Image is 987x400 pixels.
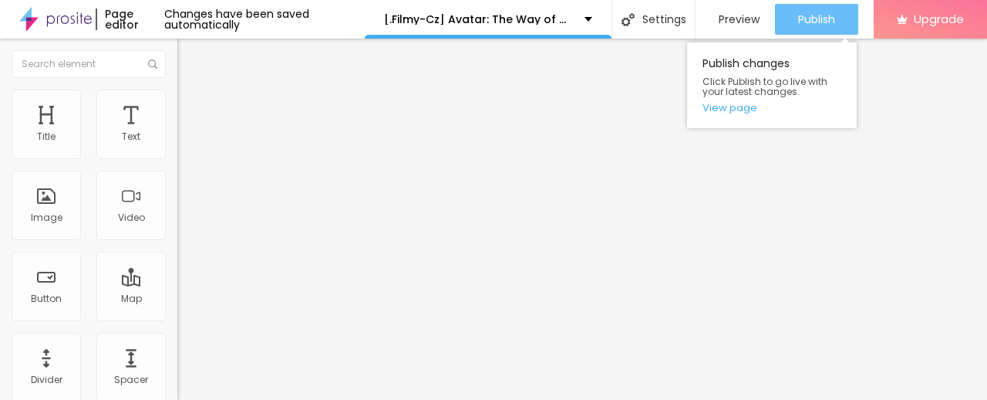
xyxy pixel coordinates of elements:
img: Icone [622,13,635,26]
div: Button [31,293,62,304]
div: Page editor [96,8,163,30]
button: Publish [775,4,858,35]
div: Divider [31,375,62,385]
input: Search element [12,50,166,78]
span: Upgrade [914,12,964,25]
button: Preview [696,4,775,35]
div: Publish changes [687,42,857,128]
div: Text [122,131,140,142]
iframe: Editor [177,39,987,400]
img: Icone [148,59,157,69]
div: Title [37,131,56,142]
a: View page [702,103,841,113]
div: Map [121,293,142,304]
div: Spacer [114,375,148,385]
div: Video [118,212,145,223]
span: Publish [798,13,835,25]
span: Preview [719,13,760,25]
div: Image [31,212,62,223]
div: Changes have been saved automatically [164,8,365,30]
p: [.Filmy-Cz] Avatar: The Way of Water | CELÝ FILM 2025 ONLINE ZDARMA SK/CZ DABING I TITULKY [384,14,573,25]
span: Click Publish to go live with your latest changes. [702,76,841,97]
